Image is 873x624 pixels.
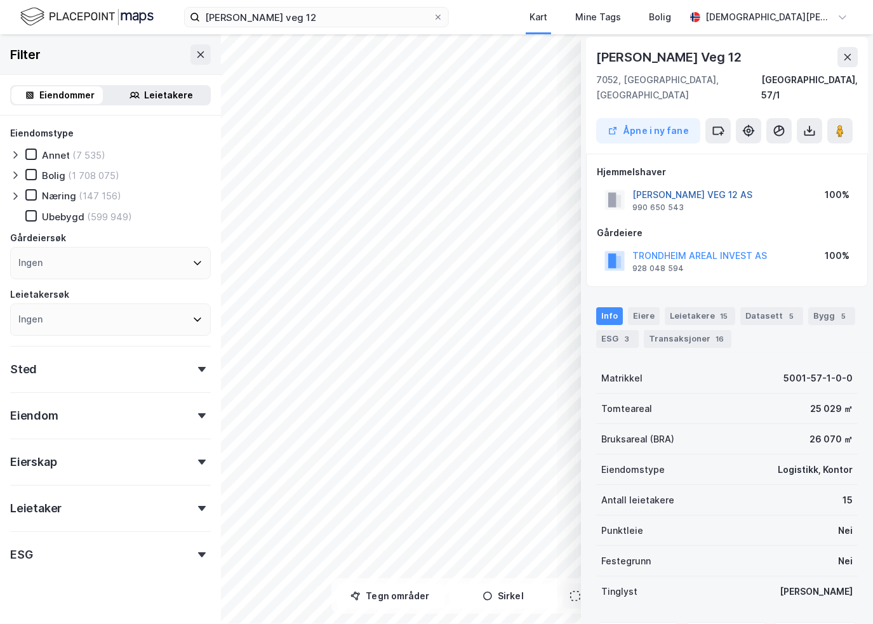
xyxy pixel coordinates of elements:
div: Ingen [18,312,43,327]
div: Nei [838,523,853,538]
div: Datasett [740,307,803,325]
div: Filter [10,44,41,65]
div: Annet [42,149,70,161]
div: Transaksjoner [644,330,731,348]
div: 990 650 543 [632,202,684,213]
div: Tomteareal [601,401,652,416]
div: ESG [596,330,639,348]
div: [GEOGRAPHIC_DATA], 57/1 [761,72,858,103]
div: Leietakere [145,88,194,103]
div: (7 535) [72,149,105,161]
div: Eiere [628,307,660,325]
div: Eierskap [10,455,57,470]
div: Leietakere [665,307,735,325]
div: [PERSON_NAME] [780,584,853,599]
div: 7052, [GEOGRAPHIC_DATA], [GEOGRAPHIC_DATA] [596,72,761,103]
div: Info [596,307,623,325]
div: 5 [785,310,798,322]
div: 100% [825,187,850,202]
div: Leietakersøk [10,287,69,302]
div: Eiendomstype [10,126,74,141]
div: 25 029 ㎡ [810,401,853,416]
div: Eiendom [10,408,58,423]
div: Gårdeiere [597,225,857,241]
iframe: Chat Widget [810,563,873,624]
div: [PERSON_NAME] Veg 12 [596,47,744,67]
div: Gårdeiersøk [10,230,66,246]
div: (599 949) [87,211,132,223]
div: ESG [10,547,32,562]
div: Ingen [18,255,43,270]
div: Kontrollprogram for chat [810,563,873,624]
div: Antall leietakere [601,493,674,508]
div: Tinglyst [601,584,637,599]
div: Eiendomstype [601,462,665,477]
div: 5001-57-1-0-0 [783,371,853,386]
div: Eiendommer [40,88,95,103]
div: 100% [825,248,850,263]
div: (1 708 075) [68,169,119,182]
div: 26 070 ㎡ [810,432,853,447]
div: [DEMOGRAPHIC_DATA][PERSON_NAME] [705,10,832,25]
div: (147 156) [79,190,121,202]
div: 928 048 594 [632,263,684,274]
div: Matrikkel [601,371,643,386]
img: logo.f888ab2527a4732fd821a326f86c7f29.svg [20,6,154,28]
div: Mine Tags [575,10,621,25]
div: Bygg [808,307,855,325]
div: Logistikk, Kontor [778,462,853,477]
div: Næring [42,190,76,202]
div: 16 [713,333,726,345]
div: Leietaker [10,501,62,516]
div: 15 [717,310,730,322]
div: Kart [530,10,547,25]
div: 15 [843,493,853,508]
div: 3 [621,333,634,345]
div: Nei [838,554,853,569]
button: Åpne i ny fane [596,118,700,143]
div: Ubebygd [42,211,84,223]
div: Bolig [42,169,65,182]
div: Sted [10,362,37,377]
div: Bolig [649,10,671,25]
button: Tegn områder [337,583,444,609]
div: 5 [837,310,850,322]
div: Festegrunn [601,554,651,569]
div: Hjemmelshaver [597,164,857,180]
button: Sirkel [450,583,557,609]
input: Søk på adresse, matrikkel, gårdeiere, leietakere eller personer [200,8,433,27]
div: Bruksareal (BRA) [601,432,674,447]
div: Punktleie [601,523,643,538]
